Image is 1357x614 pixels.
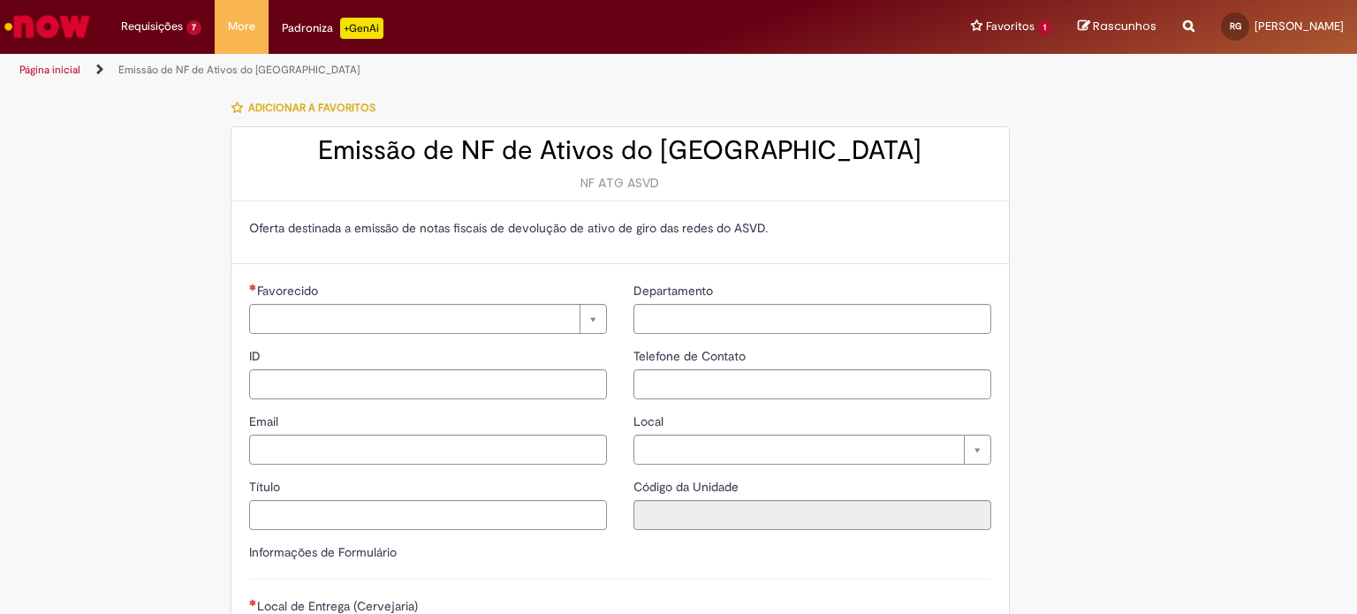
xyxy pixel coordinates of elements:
[249,304,607,334] a: Limpar campo Favorecido
[282,18,383,39] div: Padroniza
[2,9,93,44] img: ServiceNow
[248,101,375,115] span: Adicionar a Favoritos
[633,478,742,496] label: Somente leitura - Código da Unidade
[231,89,385,126] button: Adicionar a Favoritos
[249,369,607,399] input: ID
[633,369,991,399] input: Telefone de Contato
[249,136,991,165] h2: Emissão de NF de Ativos do [GEOGRAPHIC_DATA]
[249,284,257,291] span: Necessários
[19,63,80,77] a: Página inicial
[249,219,991,237] p: Oferta destinada a emissão de notas fiscais de devolução de ativo de giro das redes do ASVD.
[249,500,607,530] input: Título
[249,599,257,606] span: Necessários
[633,304,991,334] input: Departamento
[1038,20,1051,35] span: 1
[186,20,201,35] span: 7
[340,18,383,39] p: +GenAi
[249,174,991,192] div: NF ATG ASVD
[249,413,282,429] span: Email
[633,348,749,364] span: Telefone de Contato
[121,18,183,35] span: Requisições
[986,18,1035,35] span: Favoritos
[249,479,284,495] span: Título
[249,348,264,364] span: ID
[1078,19,1156,35] a: Rascunhos
[633,479,742,495] span: Somente leitura - Código da Unidade
[257,598,421,614] span: Necessários - Local de Entrega (Cervejaria)
[633,283,716,299] span: Departamento
[1093,18,1156,34] span: Rascunhos
[249,435,607,465] input: Email
[633,435,991,465] a: Limpar campo Local
[228,18,255,35] span: More
[13,54,891,87] ul: Trilhas de página
[633,413,667,429] span: Local
[249,544,397,560] label: Informações de Formulário
[633,500,991,530] input: Código da Unidade
[1255,19,1344,34] span: [PERSON_NAME]
[1230,20,1241,32] span: RG
[257,283,322,299] span: Necessários - Favorecido
[118,63,360,77] a: Emissão de NF de Ativos do [GEOGRAPHIC_DATA]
